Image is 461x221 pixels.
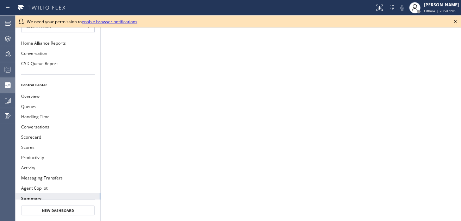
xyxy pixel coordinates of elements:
[424,2,459,8] div: [PERSON_NAME]
[15,58,100,69] button: CSD Queue Report
[397,3,407,13] button: Mute
[15,193,100,203] button: Summary
[82,19,137,25] a: enable browser notifications
[15,163,100,173] button: Activity
[15,142,100,152] button: Scores
[15,80,100,89] li: Control Center
[15,91,100,101] button: Overview
[15,112,100,122] button: Handling Time
[15,101,100,112] button: Queues
[21,206,95,215] button: New Dashboard
[15,48,100,58] button: Conversation
[15,183,100,193] button: Agent Copilot
[27,19,137,25] span: We need your permission to
[15,132,100,142] button: Scorecard
[15,152,100,163] button: Productivity
[424,8,455,13] span: Offline | 205d 19h
[101,15,461,221] iframe: dashboard_9f6bb337dffe
[15,38,100,48] button: Home Alliance Reports
[15,122,100,132] button: Conversations
[15,173,100,183] button: Messaging Transfers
